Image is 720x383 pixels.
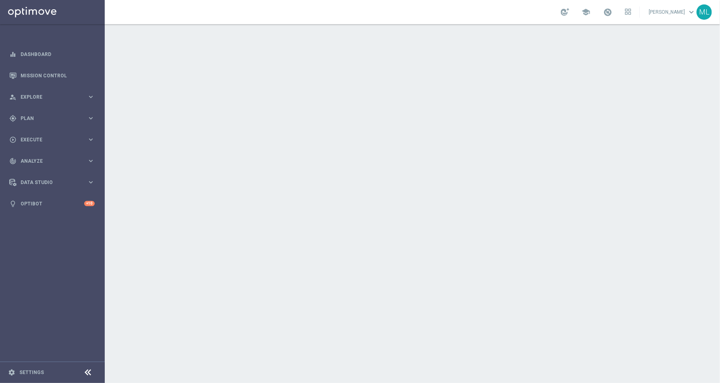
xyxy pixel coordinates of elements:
[9,115,95,122] button: gps_fixed Plan keyboard_arrow_right
[697,4,712,20] div: ML
[19,370,44,375] a: Settings
[9,157,87,165] div: Analyze
[9,115,17,122] i: gps_fixed
[9,136,17,143] i: play_circle_outline
[9,51,17,58] i: equalizer
[21,95,87,99] span: Explore
[9,200,17,207] i: lightbulb
[9,94,95,100] button: person_search Explore keyboard_arrow_right
[21,193,84,214] a: Optibot
[8,369,15,376] i: settings
[9,179,95,186] button: Data Studio keyboard_arrow_right
[87,114,95,122] i: keyboard_arrow_right
[87,136,95,143] i: keyboard_arrow_right
[9,137,95,143] button: play_circle_outline Execute keyboard_arrow_right
[9,157,17,165] i: track_changes
[9,72,95,79] button: Mission Control
[9,201,95,207] button: lightbulb Optibot +10
[687,8,696,17] span: keyboard_arrow_down
[9,115,87,122] div: Plan
[87,157,95,165] i: keyboard_arrow_right
[21,65,95,86] a: Mission Control
[9,65,95,86] div: Mission Control
[84,201,95,206] div: +10
[21,159,87,164] span: Analyze
[9,51,95,58] button: equalizer Dashboard
[87,178,95,186] i: keyboard_arrow_right
[9,93,17,101] i: person_search
[648,6,697,18] a: [PERSON_NAME]keyboard_arrow_down
[87,93,95,101] i: keyboard_arrow_right
[21,137,87,142] span: Execute
[581,8,590,17] span: school
[21,180,87,185] span: Data Studio
[21,43,95,65] a: Dashboard
[9,158,95,164] button: track_changes Analyze keyboard_arrow_right
[9,193,95,214] div: Optibot
[21,116,87,121] span: Plan
[9,93,87,101] div: Explore
[9,43,95,65] div: Dashboard
[9,179,87,186] div: Data Studio
[9,136,87,143] div: Execute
